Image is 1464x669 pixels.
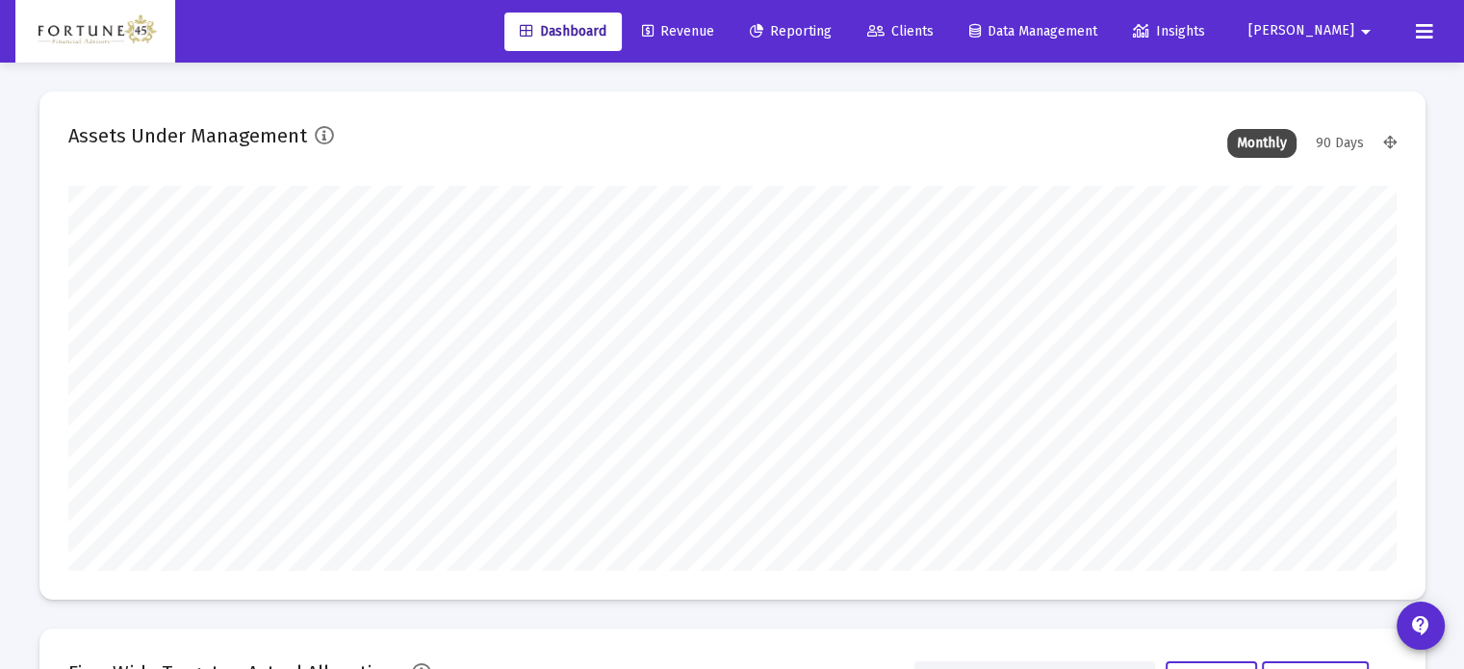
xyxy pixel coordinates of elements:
a: Dashboard [504,13,622,51]
mat-icon: contact_support [1409,614,1432,637]
button: [PERSON_NAME] [1225,12,1400,50]
mat-icon: arrow_drop_down [1354,13,1377,51]
a: Insights [1117,13,1220,51]
h2: Assets Under Management [68,120,307,151]
span: Reporting [750,23,832,39]
span: Insights [1133,23,1205,39]
a: Revenue [627,13,730,51]
span: [PERSON_NAME] [1248,23,1354,39]
div: 90 Days [1306,129,1374,158]
a: Clients [852,13,949,51]
a: Data Management [954,13,1113,51]
div: Monthly [1227,129,1297,158]
span: Dashboard [520,23,606,39]
span: Clients [867,23,934,39]
span: Data Management [969,23,1097,39]
a: Reporting [734,13,847,51]
img: Dashboard [30,13,161,51]
span: Revenue [642,23,714,39]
